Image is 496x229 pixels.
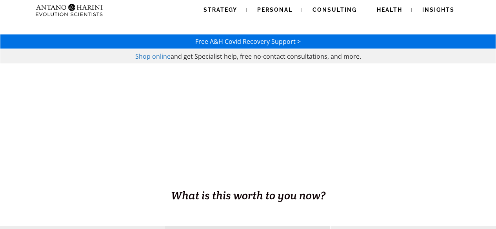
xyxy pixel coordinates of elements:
[171,52,361,61] span: and get Specialist help, free no-contact consultations, and more.
[1,171,495,188] h1: BUSINESS. HEALTH. Family. Legacy
[377,7,402,13] span: Health
[203,7,237,13] span: Strategy
[171,188,325,202] span: What is this worth to you now?
[422,7,454,13] span: Insights
[195,37,301,46] a: Free A&H Covid Recovery Support >
[257,7,293,13] span: Personal
[135,52,171,61] a: Shop online
[312,7,357,13] span: Consulting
